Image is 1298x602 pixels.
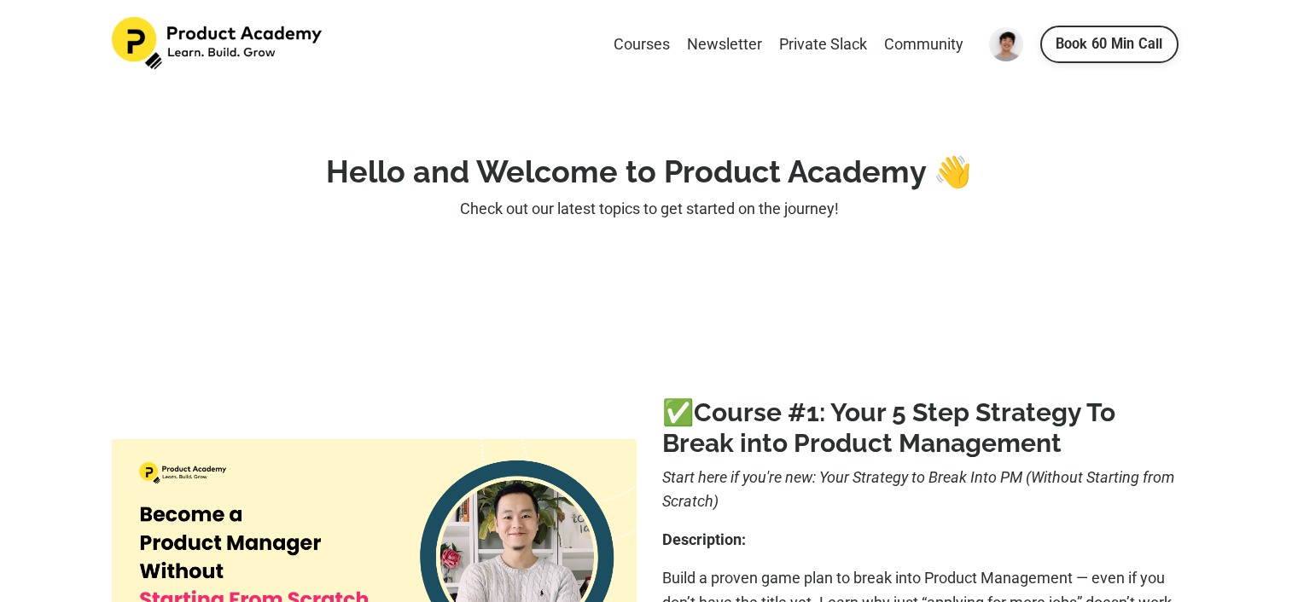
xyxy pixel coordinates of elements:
[884,32,963,57] a: Community
[112,17,325,70] img: Product Academy Logo
[662,397,1115,458] a: 1: Your 5 Step Strategy To Break into Product Management
[694,397,806,427] a: Course #
[779,32,867,57] a: Private Slack
[112,197,1187,222] p: Check out our latest topics to get started on the journey!
[662,530,746,548] b: Description:
[662,397,806,427] b: ✅
[662,468,1174,511] i: Start here if you're new: Your Strategy to Break Into PM (Without Starting from Scratch)
[989,27,1023,61] img: User Avatar
[687,32,762,57] a: Newsletter
[326,153,972,189] strong: Hello and Welcome to Product Academy 👋
[1040,26,1179,63] a: Book 60 Min Call
[614,32,670,57] a: Courses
